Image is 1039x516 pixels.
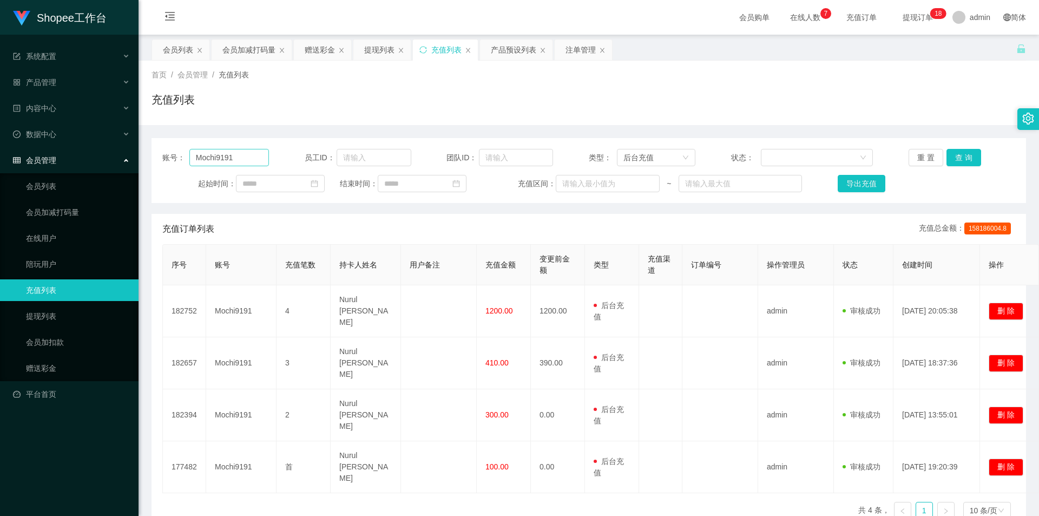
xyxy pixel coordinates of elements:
span: 后台充值 [594,301,624,321]
button: 删 除 [989,355,1023,372]
i: 图标: global [1003,14,1011,21]
span: 类型 [594,260,609,269]
span: 内容中心 [13,104,56,113]
td: Nurul [PERSON_NAME] [331,389,401,441]
a: Shopee工作台 [13,13,107,22]
span: / [212,70,214,79]
a: 图标: dashboard平台首页 [13,383,130,405]
span: 在线人数 [785,14,826,21]
td: 177482 [163,441,206,493]
p: 8 [938,8,942,19]
div: 提现列表 [364,40,394,60]
span: 结束时间： [340,178,378,190]
input: 请输入最小值为 [556,175,660,192]
span: 后台充值 [594,457,624,477]
i: 图标: close [465,47,471,54]
span: 员工ID： [305,152,337,164]
button: 重 置 [909,149,943,166]
td: 0.00 [531,389,585,441]
td: Mochi9191 [206,337,277,389]
div: 赠送彩金 [305,40,335,60]
td: 4 [277,285,331,337]
i: 图标: profile [13,104,21,112]
a: 充值列表 [26,279,130,301]
td: Nurul [PERSON_NAME] [331,337,401,389]
span: 操作管理员 [767,260,805,269]
span: 首页 [152,70,167,79]
i: 图标: calendar [452,180,460,187]
button: 查 询 [946,149,981,166]
span: 充值笔数 [285,260,315,269]
i: 图标: unlock [1016,44,1026,54]
span: 158186004.8 [964,223,1011,234]
td: admin [758,441,834,493]
span: 起始时间： [198,178,236,190]
input: 请输入 [337,149,411,166]
td: admin [758,337,834,389]
span: 审核成功 [843,410,880,419]
span: 会员管理 [13,156,56,165]
a: 会员加减打码量 [26,201,130,223]
span: 状态 [843,260,858,269]
span: 操作 [989,260,1004,269]
i: 图标: down [682,154,689,162]
button: 删 除 [989,303,1023,320]
span: 产品管理 [13,78,56,87]
span: 300.00 [485,410,509,419]
span: ~ [660,178,678,190]
div: 充值总金额： [919,223,1015,236]
td: Mochi9191 [206,285,277,337]
h1: 充值列表 [152,92,195,108]
td: 182752 [163,285,206,337]
a: 会员加扣款 [26,331,130,353]
span: 充值订单列表 [162,223,214,236]
span: / [171,70,173,79]
td: [DATE] 19:20:39 [893,441,980,493]
td: 3 [277,337,331,389]
p: 7 [824,8,828,19]
td: 0.00 [531,441,585,493]
span: 后台充值 [594,405,624,425]
i: 图标: close [540,47,546,54]
a: 赠送彩金 [26,357,130,379]
a: 在线用户 [26,227,130,249]
i: 图标: check-circle-o [13,130,21,138]
i: 图标: close [196,47,203,54]
i: 图标: calendar [311,180,318,187]
input: 请输入 [479,149,554,166]
td: 1200.00 [531,285,585,337]
span: 会员管理 [177,70,208,79]
p: 1 [935,8,938,19]
span: 用户备注 [410,260,440,269]
span: 充值订单 [841,14,882,21]
i: 图标: table [13,156,21,164]
sup: 18 [930,8,946,19]
td: Nurul [PERSON_NAME] [331,441,401,493]
td: Mochi9191 [206,441,277,493]
span: 订单编号 [691,260,721,269]
td: admin [758,389,834,441]
i: 图标: close [338,47,345,54]
span: 类型： [589,152,617,164]
span: 充值渠道 [648,254,670,275]
span: 100.00 [485,462,509,471]
i: 图标: close [398,47,404,54]
div: 会员列表 [163,40,193,60]
div: 后台充值 [623,149,654,166]
span: 审核成功 [843,306,880,315]
i: 图标: form [13,53,21,60]
sup: 7 [820,8,831,19]
i: 图标: menu-fold [152,1,188,35]
td: 首 [277,441,331,493]
span: 410.00 [485,358,509,367]
td: [DATE] 20:05:38 [893,285,980,337]
span: 审核成功 [843,358,880,367]
td: 182657 [163,337,206,389]
i: 图标: left [899,508,906,514]
span: 持卡人姓名 [339,260,377,269]
span: 账号 [215,260,230,269]
span: 账号： [162,152,189,164]
td: 390.00 [531,337,585,389]
td: [DATE] 13:55:01 [893,389,980,441]
a: 提现列表 [26,305,130,327]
